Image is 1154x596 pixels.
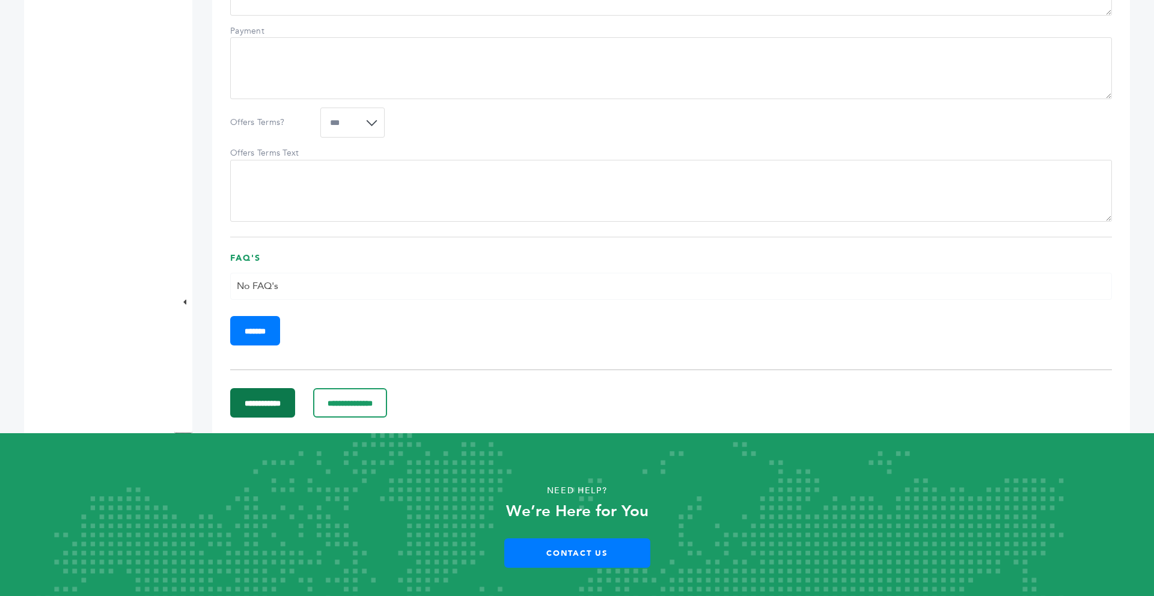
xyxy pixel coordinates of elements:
p: Need Help? [58,482,1096,500]
a: Contact Us [504,538,650,568]
span: No FAQ's [237,279,278,293]
h3: FAQ's [230,252,1112,273]
label: Payment [230,25,314,37]
strong: We’re Here for You [506,500,649,522]
label: Offers Terms? [230,117,314,129]
label: Offers Terms Text [230,147,314,159]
